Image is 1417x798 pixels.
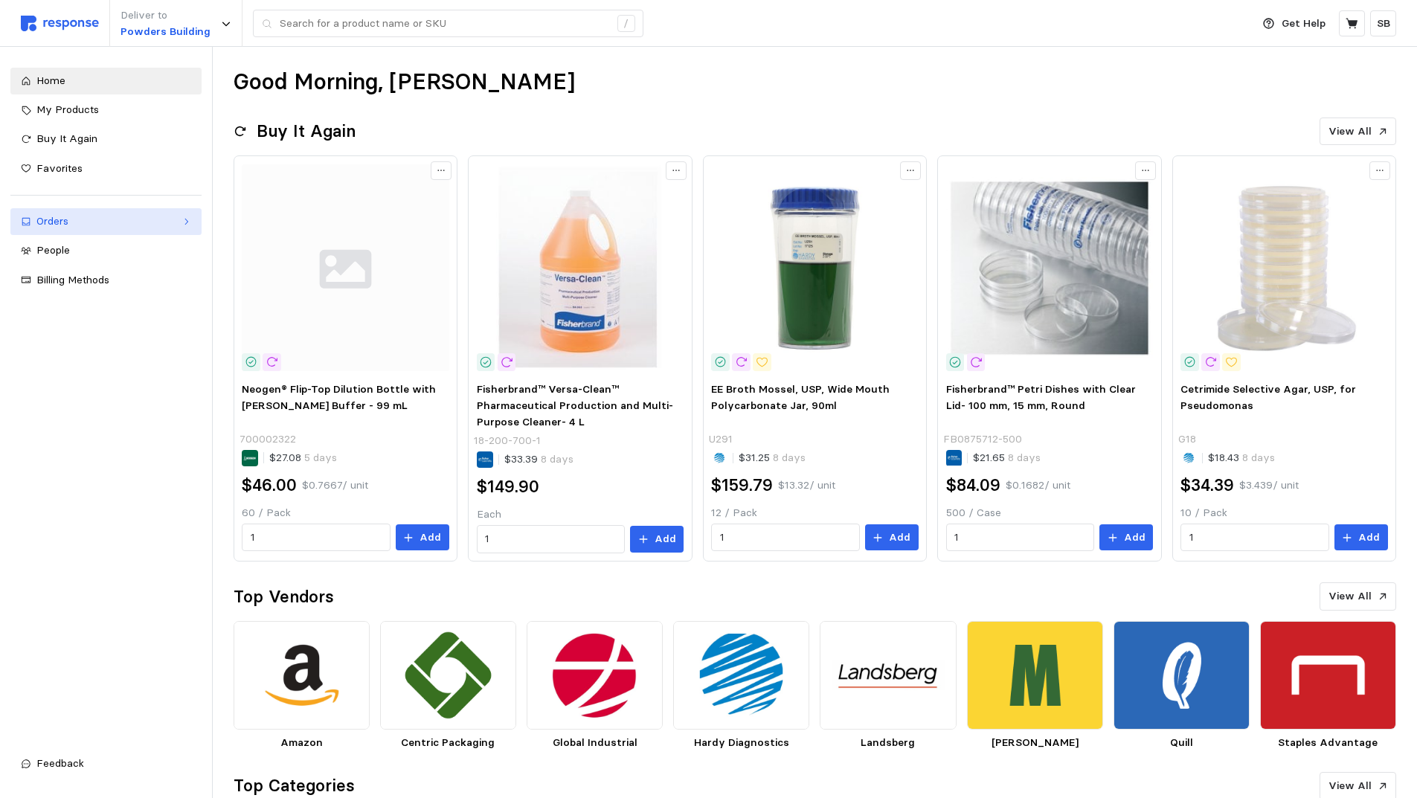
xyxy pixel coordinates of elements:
h2: $159.79 [711,474,773,497]
input: Qty [954,524,1085,551]
p: $0.1682 / unit [1006,477,1070,494]
p: $13.32 / unit [778,477,835,494]
p: Add [889,530,910,546]
span: 8 days [538,452,573,466]
p: $27.08 [269,450,337,466]
p: Hardy Diagnostics [673,735,809,751]
p: 10 / Pack [1180,505,1387,521]
h2: $84.09 [946,474,1000,497]
a: Buy It Again [10,126,202,152]
img: svg%3e [242,164,449,371]
p: G18 [1178,431,1196,448]
p: Powders Building [121,24,211,40]
span: Feedback [36,756,84,770]
span: My Products [36,103,99,116]
a: People [10,237,202,264]
a: Home [10,68,202,94]
span: Cetrimide Selective Agar, USP, for Pseudomonas [1180,382,1356,412]
button: Add [630,526,684,553]
img: bfee157a-10f7-4112-a573-b61f8e2e3b38.png [1114,621,1250,730]
span: Buy It Again [36,132,97,145]
img: d7805571-9dbc-467d-9567-a24a98a66352.png [234,621,370,730]
img: 63258c51-adb8-4b2a-9b0d-7eba9747dc41.png [1260,621,1396,730]
input: Search for a product name or SKU [280,10,609,37]
a: Orders [10,208,202,235]
p: $21.65 [973,450,1041,466]
span: Neogen® Flip-Top Dilution Bottle with [PERSON_NAME] Buffer - 99 mL [242,382,436,412]
p: $18.43 [1208,450,1275,466]
p: Get Help [1282,16,1326,32]
button: SB [1370,10,1396,36]
h2: Buy It Again [257,120,356,143]
span: 5 days [301,451,337,464]
img: u291_1.jpg [711,164,918,371]
img: 7d13bdb8-9cc8-4315-963f-af194109c12d.png [820,621,956,730]
span: 8 days [1005,451,1041,464]
button: Add [1334,524,1388,551]
span: Favorites [36,161,83,175]
p: Centric Packaging [380,735,516,751]
span: People [36,243,70,257]
p: Each [477,506,684,523]
p: View All [1328,588,1372,605]
span: 8 days [1239,451,1275,464]
p: 12 / Pack [711,505,918,521]
p: Add [420,530,441,546]
span: Billing Methods [36,273,109,286]
p: 18-200-700-1 [474,433,541,449]
img: F130322~p.eps-250.jpg [477,164,684,371]
p: SB [1377,16,1390,32]
button: View All [1320,582,1396,611]
span: Home [36,74,65,87]
div: Orders [36,213,176,230]
span: Fisherbrand™ Petri Dishes with Clear Lid- 100 mm, 15 mm, Round [946,382,1136,412]
p: $33.39 [504,451,573,468]
p: View All [1328,778,1372,794]
img: svg%3e [21,16,99,31]
a: Favorites [10,155,202,182]
img: b57ebca9-4645-4b82-9362-c975cc40820f.png [380,621,516,730]
p: Staples Advantage [1260,735,1396,751]
button: Add [865,524,919,551]
p: Amazon [234,735,370,751]
input: Qty [1189,524,1320,551]
img: 771c76c0-1592-4d67-9e09-d6ea890d945b.png [527,621,663,730]
p: 500 / Case [946,505,1153,521]
p: 700002322 [240,431,296,448]
p: Add [1358,530,1380,546]
p: U291 [709,431,733,448]
span: Fisherbrand™ Versa-Clean™ Pharmaceutical Production and Multi-Purpose Cleaner- 4 L [477,382,673,428]
h2: Top Categories [234,774,355,797]
span: 8 days [770,451,806,464]
p: Landsberg [820,735,956,751]
div: / [617,15,635,33]
p: Add [1124,530,1146,546]
p: View All [1328,123,1372,140]
p: [PERSON_NAME] [967,735,1103,751]
a: Billing Methods [10,267,202,294]
span: EE Broth Mossel, USP, Wide Mouth Polycarbonate Jar, 90ml [711,382,890,412]
img: F196151~p.eps-250.jpg [946,164,1153,371]
p: FB0875712-500 [943,431,1022,448]
input: Qty [485,526,616,553]
h2: $46.00 [242,474,297,497]
button: Add [396,524,449,551]
p: Deliver to [121,7,211,24]
h2: $34.39 [1180,474,1234,497]
p: $3.439 / unit [1239,477,1299,494]
h1: Good Morning, [PERSON_NAME] [234,68,575,97]
button: Add [1099,524,1153,551]
p: Quill [1114,735,1250,751]
button: View All [1320,118,1396,146]
p: Global Industrial [527,735,663,751]
button: Feedback [10,750,202,777]
img: 4fb1f975-dd51-453c-b64f-21541b49956d.png [673,621,809,730]
p: Add [655,531,676,547]
p: $0.7667 / unit [302,477,368,494]
img: g18_1.jpg [1180,164,1387,371]
h2: Top Vendors [234,585,334,608]
p: 60 / Pack [242,505,449,521]
h2: $149.90 [477,475,539,498]
input: Qty [251,524,382,551]
p: $31.25 [739,450,806,466]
